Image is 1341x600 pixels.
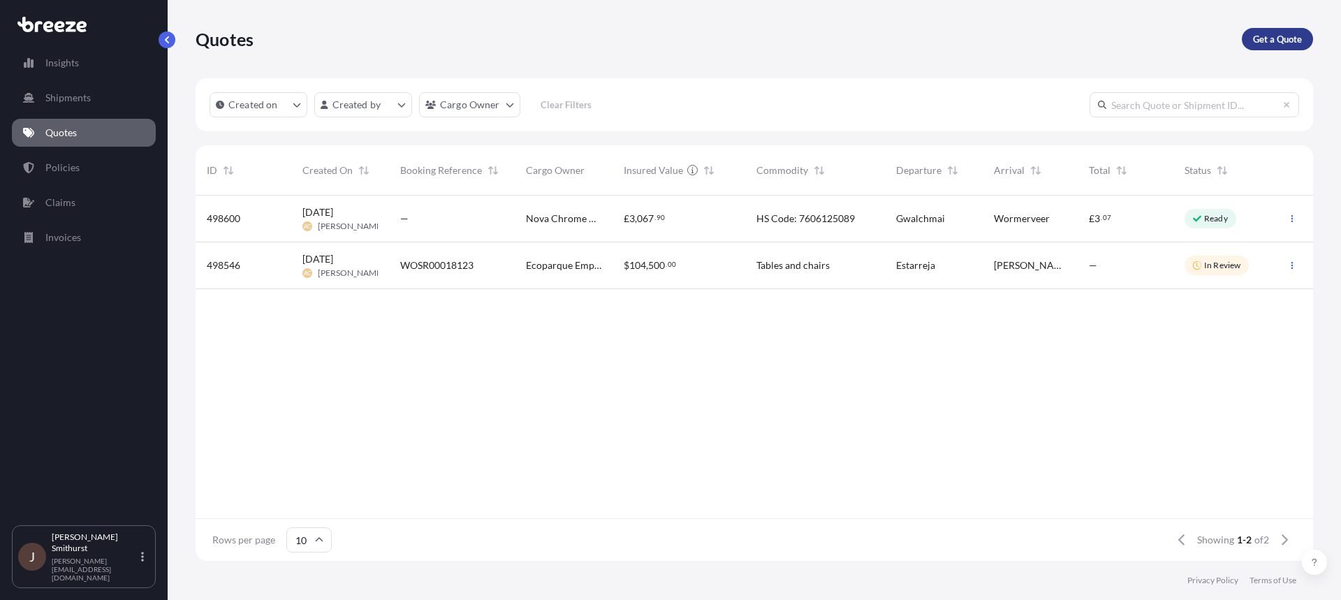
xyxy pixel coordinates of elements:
[207,163,217,177] span: ID
[624,261,629,270] span: $
[1204,260,1240,271] p: In Review
[302,205,333,219] span: [DATE]
[994,212,1050,226] span: Wormerveer
[1242,28,1313,50] a: Get a Quote
[1089,163,1111,177] span: Total
[1237,533,1252,547] span: 1-2
[1214,162,1231,179] button: Sort
[400,212,409,226] span: —
[629,214,635,224] span: 3
[12,119,156,147] a: Quotes
[654,215,656,220] span: .
[1197,533,1234,547] span: Showing
[12,154,156,182] a: Policies
[635,214,637,224] span: ,
[318,268,384,279] span: [PERSON_NAME]
[1101,215,1102,220] span: .
[896,258,935,272] span: Estarreja
[332,98,381,112] p: Created by
[12,189,156,217] a: Claims
[210,92,307,117] button: createdOn Filter options
[45,231,81,244] p: Invoices
[1089,258,1097,272] span: —
[756,163,808,177] span: Commodity
[526,212,601,226] span: Nova Chrome UK
[526,258,601,272] span: Ecoparque Empresarial
[45,126,77,140] p: Quotes
[637,214,654,224] span: 067
[1253,32,1302,46] p: Get a Quote
[1254,533,1269,547] span: of 2
[896,212,945,226] span: Gwalchmai
[666,262,667,267] span: .
[212,533,275,547] span: Rows per page
[45,56,79,70] p: Insights
[1187,575,1238,586] a: Privacy Policy
[45,161,80,175] p: Policies
[220,162,237,179] button: Sort
[944,162,961,179] button: Sort
[356,162,372,179] button: Sort
[440,98,500,112] p: Cargo Owner
[701,162,717,179] button: Sort
[811,162,828,179] button: Sort
[400,163,482,177] span: Booking Reference
[1113,162,1130,179] button: Sort
[1204,213,1228,224] p: Ready
[196,28,254,50] p: Quotes
[45,196,75,210] p: Claims
[896,163,941,177] span: Departure
[629,261,646,270] span: 104
[419,92,520,117] button: cargoOwner Filter options
[1027,162,1044,179] button: Sort
[526,163,585,177] span: Cargo Owner
[207,212,240,226] span: 498600
[1250,575,1296,586] a: Terms of Use
[756,258,830,272] span: Tables and chairs
[302,163,353,177] span: Created On
[624,214,629,224] span: £
[994,163,1025,177] span: Arrival
[12,84,156,112] a: Shipments
[1185,163,1211,177] span: Status
[541,98,592,112] p: Clear Filters
[228,98,278,112] p: Created on
[756,212,855,226] span: HS Code: 7606125089
[657,215,665,220] span: 90
[52,532,138,554] p: [PERSON_NAME] Smithurst
[314,92,412,117] button: createdBy Filter options
[304,219,311,233] span: AC
[318,221,384,232] span: [PERSON_NAME]
[1090,92,1299,117] input: Search Quote or Shipment ID...
[648,261,665,270] span: 500
[1089,214,1094,224] span: £
[485,162,501,179] button: Sort
[646,261,648,270] span: ,
[624,163,683,177] span: Insured Value
[304,266,311,280] span: AC
[400,258,474,272] span: WOSR00018123
[52,557,138,582] p: [PERSON_NAME][EMAIL_ADDRESS][DOMAIN_NAME]
[1094,214,1100,224] span: 3
[527,94,606,116] button: Clear Filters
[12,224,156,251] a: Invoices
[29,550,35,564] span: J
[45,91,91,105] p: Shipments
[302,252,333,266] span: [DATE]
[1103,215,1111,220] span: 07
[207,258,240,272] span: 498546
[668,262,676,267] span: 00
[994,258,1067,272] span: [PERSON_NAME]
[12,49,156,77] a: Insights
